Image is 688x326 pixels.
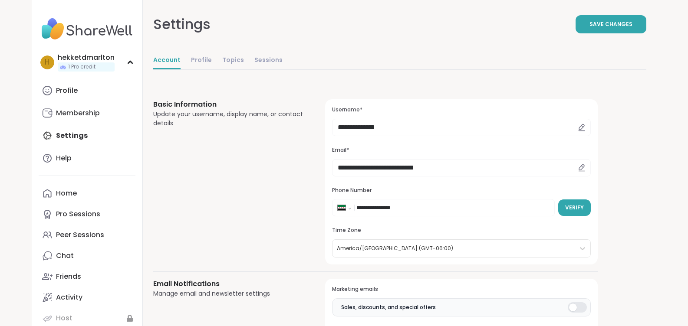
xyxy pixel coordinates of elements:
[153,279,305,289] h3: Email Notifications
[56,153,72,163] div: Help
[191,52,212,69] a: Profile
[68,63,95,71] span: 1 Pro credit
[56,230,104,240] div: Peer Sessions
[39,148,135,169] a: Help
[153,110,305,128] div: Update your username, display name, or contact details
[39,103,135,124] a: Membership
[39,245,135,266] a: Chat
[332,286,590,293] h3: Marketing emails
[39,183,135,204] a: Home
[332,147,590,154] h3: Email*
[576,15,646,33] button: Save Changes
[39,80,135,101] a: Profile
[341,303,436,311] span: Sales, discounts, and special offers
[589,20,632,28] span: Save Changes
[558,199,591,216] button: Verify
[39,266,135,287] a: Friends
[565,204,584,212] span: Verify
[153,14,211,35] div: Settings
[332,106,590,114] h3: Username*
[222,52,244,69] a: Topics
[56,209,100,219] div: Pro Sessions
[58,53,115,62] div: hekketdmarlton
[332,227,590,234] h3: Time Zone
[39,225,135,245] a: Peer Sessions
[332,187,590,194] h3: Phone Number
[56,251,74,261] div: Chat
[39,204,135,225] a: Pro Sessions
[56,272,81,281] div: Friends
[45,57,49,68] span: h
[254,52,283,69] a: Sessions
[39,14,135,44] img: ShareWell Nav Logo
[56,108,100,118] div: Membership
[153,289,305,298] div: Manage email and newsletter settings
[56,293,82,302] div: Activity
[153,99,305,110] h3: Basic Information
[56,86,78,95] div: Profile
[56,313,72,323] div: Host
[39,287,135,308] a: Activity
[153,52,181,69] a: Account
[56,189,77,198] div: Home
